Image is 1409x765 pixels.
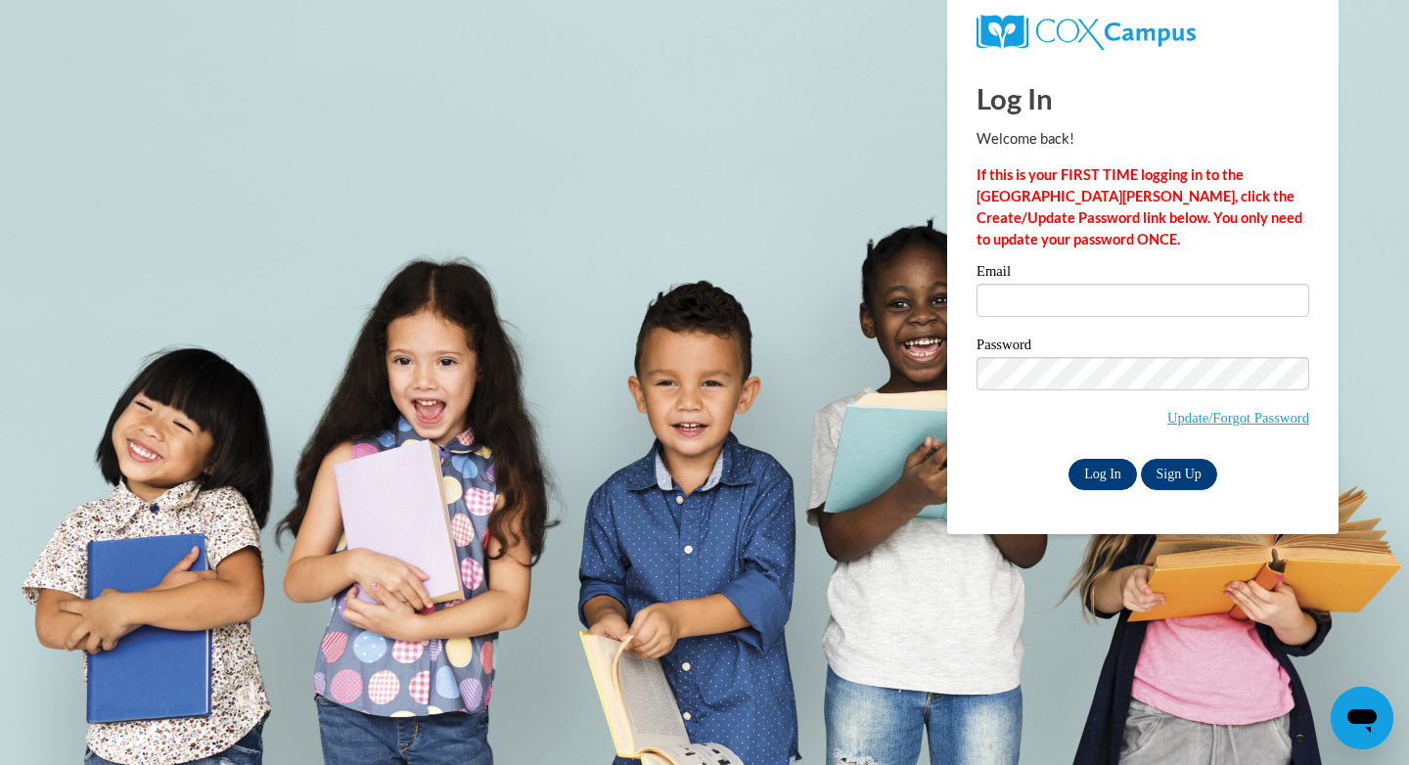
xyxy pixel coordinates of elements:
[977,166,1302,247] strong: If this is your FIRST TIME logging in to the [GEOGRAPHIC_DATA][PERSON_NAME], click the Create/Upd...
[1167,410,1309,426] a: Update/Forgot Password
[1141,459,1217,490] a: Sign Up
[977,128,1309,150] p: Welcome back!
[977,264,1309,284] label: Email
[1331,687,1393,749] iframe: Button to launch messaging window
[977,15,1196,50] img: COX Campus
[977,78,1309,118] h1: Log In
[1068,459,1137,490] input: Log In
[977,15,1309,50] a: COX Campus
[977,337,1309,357] label: Password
